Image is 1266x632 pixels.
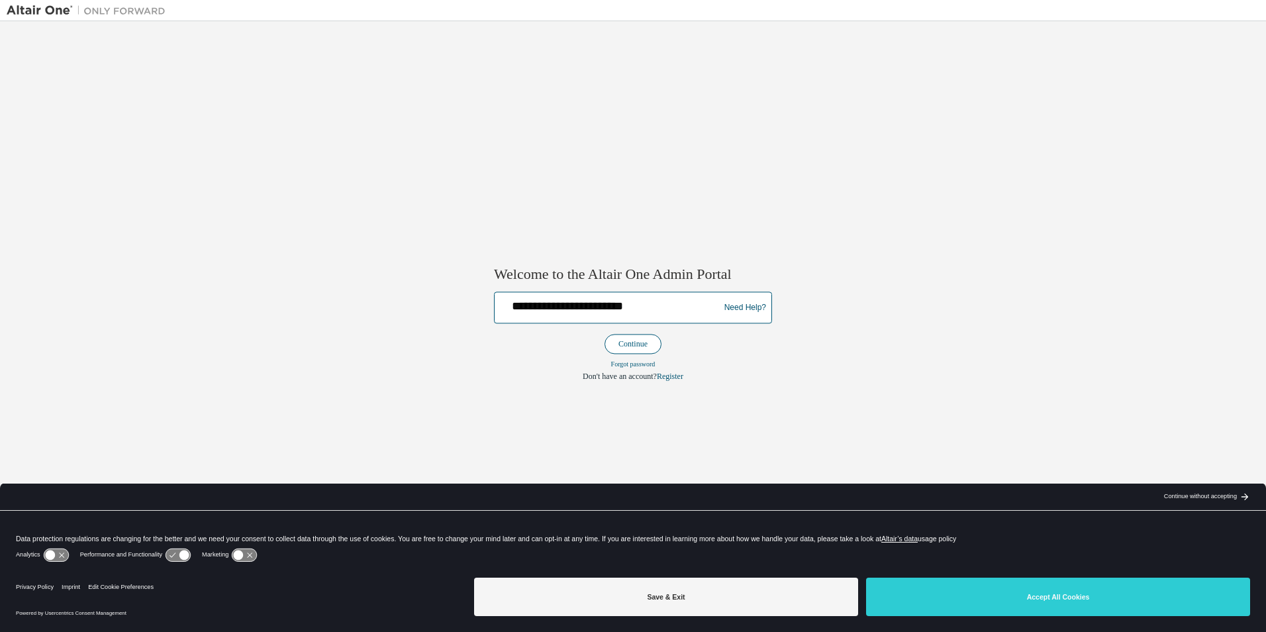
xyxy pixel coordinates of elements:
[494,265,772,284] h2: Welcome to the Altair One Admin Portal
[611,361,656,368] a: Forgot password
[605,335,661,354] button: Continue
[583,372,657,382] span: Don't have an account?
[724,307,766,308] a: Need Help?
[7,4,172,17] img: Altair One
[657,372,683,382] a: Register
